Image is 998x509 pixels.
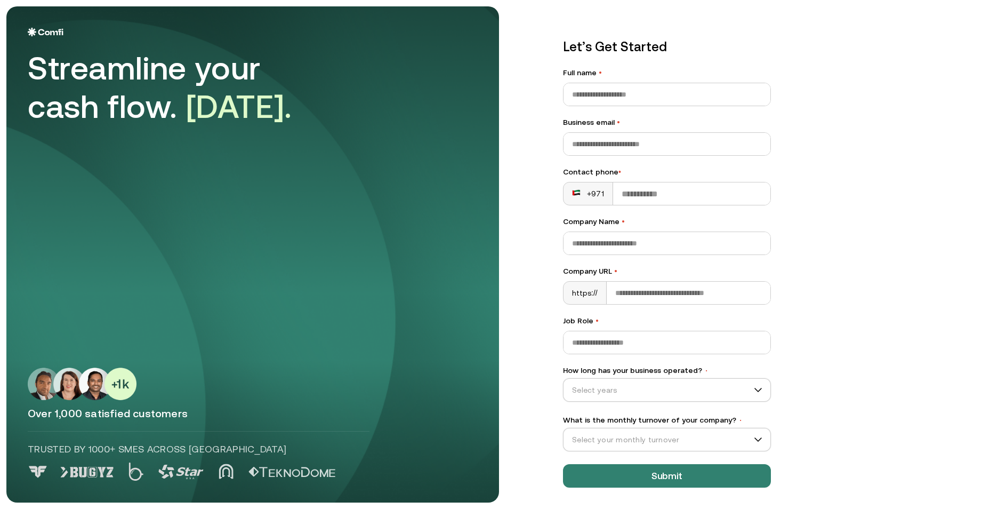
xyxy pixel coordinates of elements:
img: Logo 2 [128,463,143,481]
label: What is the monthly turnover of your company? [563,415,771,426]
label: Business email [563,117,771,128]
div: +971 [572,188,604,199]
span: • [618,168,621,176]
img: Logo 5 [248,467,335,478]
label: Company URL [563,266,771,277]
p: Over 1,000 satisfied customers [28,407,478,420]
div: Streamline your cash flow. [28,49,326,126]
span: • [614,267,617,275]
span: • [599,68,602,77]
span: [DATE]. [186,88,292,125]
label: Job Role [563,315,771,327]
span: • [704,367,709,375]
div: Contact phone [563,166,771,178]
span: • [595,316,599,325]
div: https:// [564,282,607,304]
span: • [738,417,743,424]
img: Logo 3 [158,465,204,479]
button: Submit [563,464,771,488]
p: Let’s Get Started [563,37,771,57]
img: Logo [28,28,63,36]
span: • [622,217,625,226]
img: Logo 0 [28,466,48,478]
img: Logo 4 [219,464,234,479]
span: • [617,118,620,126]
img: Logo 1 [60,467,114,478]
label: Full name [563,67,771,78]
label: How long has your business operated? [563,365,771,376]
label: Company Name [563,216,771,227]
p: Trusted by 1000+ SMEs across [GEOGRAPHIC_DATA] [28,442,369,456]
